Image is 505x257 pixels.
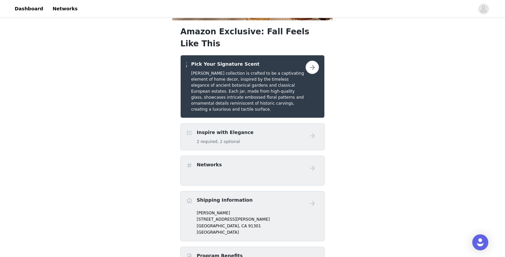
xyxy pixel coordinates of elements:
h1: Amazon Exclusive: Fall Feels Like This [180,26,325,50]
p: [PERSON_NAME] [197,210,319,216]
div: Shipping Information [180,191,325,241]
h5: 2 required, 2 optional [197,139,254,145]
span: 91301 [248,224,261,228]
div: Inspire with Elegance [180,123,325,150]
a: Networks [48,1,81,16]
h4: Inspire with Elegance [197,129,254,136]
h4: Shipping Information [197,197,252,204]
p: [GEOGRAPHIC_DATA] [197,229,319,235]
a: Dashboard [11,1,47,16]
div: Networks [180,156,325,186]
div: Pick Your Signature Scent [180,55,325,118]
div: Open Intercom Messenger [472,234,488,250]
h4: Pick Your Signature Scent [191,61,306,68]
span: CA [241,224,247,228]
h4: Networks [197,161,222,168]
div: avatar [480,4,487,14]
span: [GEOGRAPHIC_DATA], [197,224,240,228]
h5: [PERSON_NAME] collection is crafted to be a captivating element of home decor, inspired by the ti... [191,70,306,112]
p: [STREET_ADDRESS][PERSON_NAME] [197,216,319,222]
